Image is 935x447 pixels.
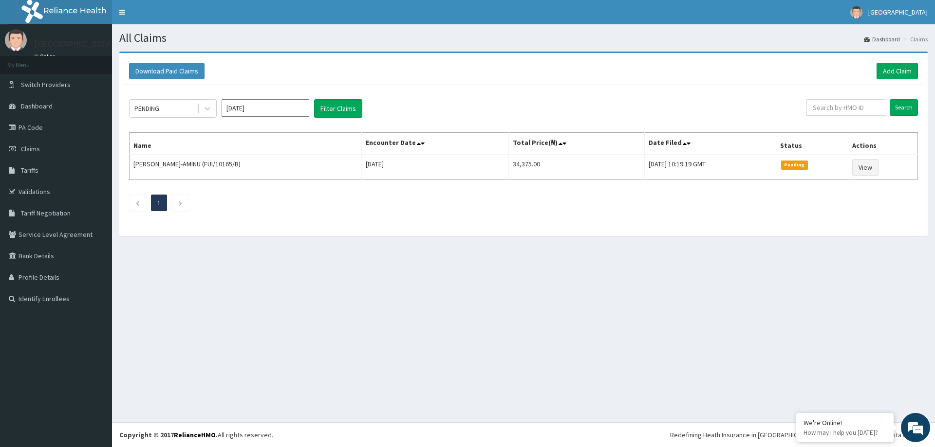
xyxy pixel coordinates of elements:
[21,209,71,217] span: Tariff Negotiation
[781,161,808,169] span: Pending
[21,80,71,89] span: Switch Providers
[508,133,645,155] th: Total Price(₦)
[508,155,645,180] td: 34,375.00
[804,429,886,437] p: How may I help you today?
[178,198,183,207] a: Next page
[848,133,918,155] th: Actions
[21,166,38,175] span: Tariffs
[806,99,886,116] input: Search by HMO ID
[112,422,935,447] footer: All rights reserved.
[130,155,362,180] td: [PERSON_NAME]-AMINU (FUI/10165/B)
[135,198,140,207] a: Previous page
[776,133,848,155] th: Status
[877,63,918,79] a: Add Claim
[868,8,928,17] span: [GEOGRAPHIC_DATA]
[157,198,161,207] a: Page 1 is your current page
[222,99,309,117] input: Select Month and Year
[804,418,886,427] div: We're Online!
[670,430,928,440] div: Redefining Heath Insurance in [GEOGRAPHIC_DATA] using Telemedicine and Data Science!
[174,430,216,439] a: RelianceHMO
[850,6,862,18] img: User Image
[890,99,918,116] input: Search
[361,155,508,180] td: [DATE]
[134,104,159,113] div: PENDING
[361,133,508,155] th: Encounter Date
[130,133,362,155] th: Name
[314,99,362,118] button: Filter Claims
[864,35,900,43] a: Dashboard
[119,32,928,44] h1: All Claims
[34,53,57,60] a: Online
[901,35,928,43] li: Claims
[852,159,879,176] a: View
[645,133,776,155] th: Date Filed
[21,102,53,110] span: Dashboard
[129,63,205,79] button: Download Paid Claims
[119,430,218,439] strong: Copyright © 2017 .
[5,29,27,51] img: User Image
[645,155,776,180] td: [DATE] 10:19:19 GMT
[34,39,114,48] p: [GEOGRAPHIC_DATA]
[21,144,40,153] span: Claims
